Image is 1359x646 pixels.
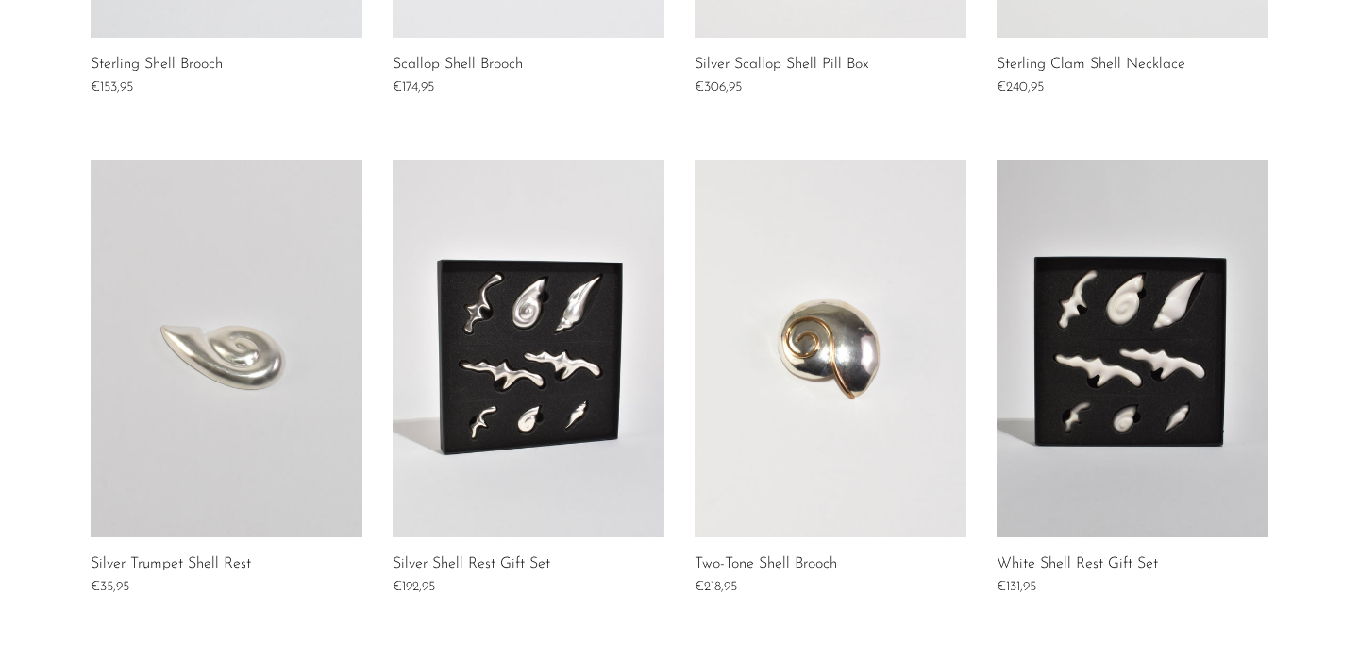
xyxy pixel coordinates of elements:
[393,580,435,594] span: €192,95
[393,57,523,74] a: Scallop Shell Brooch
[997,57,1185,74] a: Sterling Clam Shell Necklace
[91,57,223,74] a: Sterling Shell Brooch
[695,556,837,573] a: Two-Tone Shell Brooch
[997,556,1158,573] a: White Shell Rest Gift Set
[91,580,129,594] span: €35,95
[695,580,737,594] span: €218,95
[695,57,868,74] a: Silver Scallop Shell Pill Box
[91,556,251,573] a: Silver Trumpet Shell Rest
[997,580,1036,594] span: €131,95
[393,556,550,573] a: Silver Shell Rest Gift Set
[695,80,742,94] span: €306,95
[91,80,133,94] span: €153,95
[997,80,1044,94] span: €240,95
[393,80,434,94] span: €174,95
